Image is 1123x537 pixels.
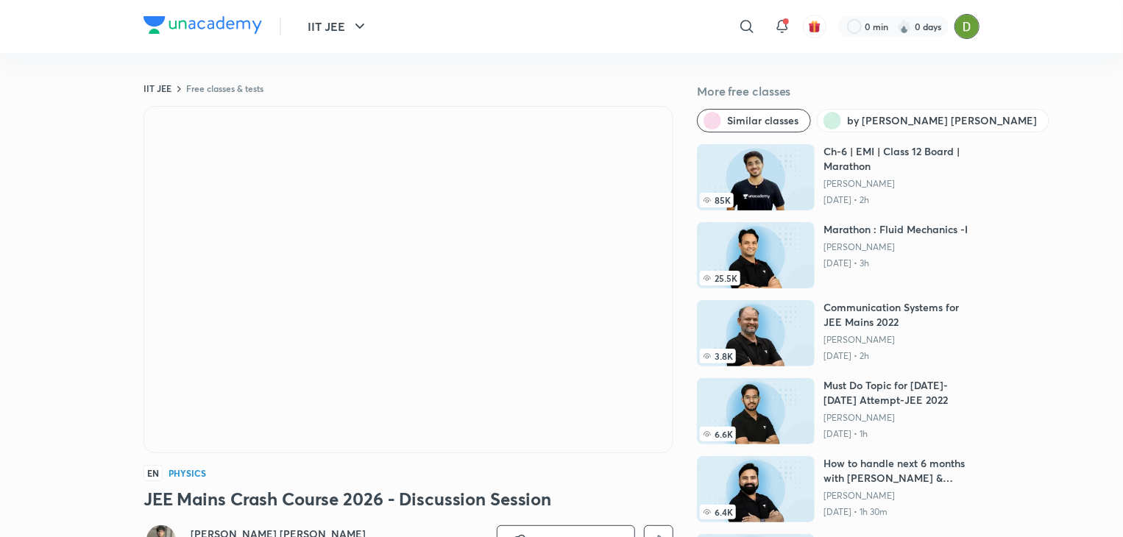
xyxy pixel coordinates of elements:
[144,16,262,34] img: Company Logo
[144,82,171,94] a: IIT JEE
[697,109,811,132] button: Similar classes
[700,427,736,441] span: 6.6K
[823,194,979,206] p: [DATE] • 2h
[823,178,979,190] a: [PERSON_NAME]
[823,144,979,174] h6: Ch-6 | EMI | Class 12 Board | Marathon
[823,456,979,486] h6: How to handle next 6 months with [PERSON_NAME] & [PERSON_NAME]
[823,222,968,237] h6: Marathon : Fluid Mechanics -I
[823,241,968,253] a: [PERSON_NAME]
[817,109,1049,132] button: by Aditya Kumar Jha
[144,465,163,481] span: EN
[169,469,206,477] h4: Physics
[823,350,979,362] p: [DATE] • 2h
[700,271,740,285] span: 25.5K
[808,20,821,33] img: avatar
[823,300,979,330] h6: Communication Systems for JEE Mains 2022
[803,15,826,38] button: avatar
[144,487,673,511] h3: JEE Mains Crash Course 2026 - Discussion Session
[823,257,968,269] p: [DATE] • 3h
[823,334,979,346] a: [PERSON_NAME]
[823,428,979,440] p: [DATE] • 1h
[186,82,263,94] a: Free classes & tests
[823,490,979,502] a: [PERSON_NAME]
[897,19,912,34] img: streak
[823,506,979,518] p: [DATE] • 1h 30m
[823,412,979,424] a: [PERSON_NAME]
[700,505,736,519] span: 6.4K
[727,113,798,128] span: Similar classes
[823,378,979,408] h6: Must Do Topic for [DATE]-[DATE] Attempt-JEE 2022
[954,14,979,39] img: Divyani Bhatkar
[144,16,262,38] a: Company Logo
[299,12,378,41] button: IIT JEE
[700,349,736,363] span: 3.8K
[144,107,673,452] iframe: Class
[847,113,1037,128] span: by Aditya Kumar Jha
[700,193,734,207] span: 85K
[697,82,979,100] h5: More free classes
